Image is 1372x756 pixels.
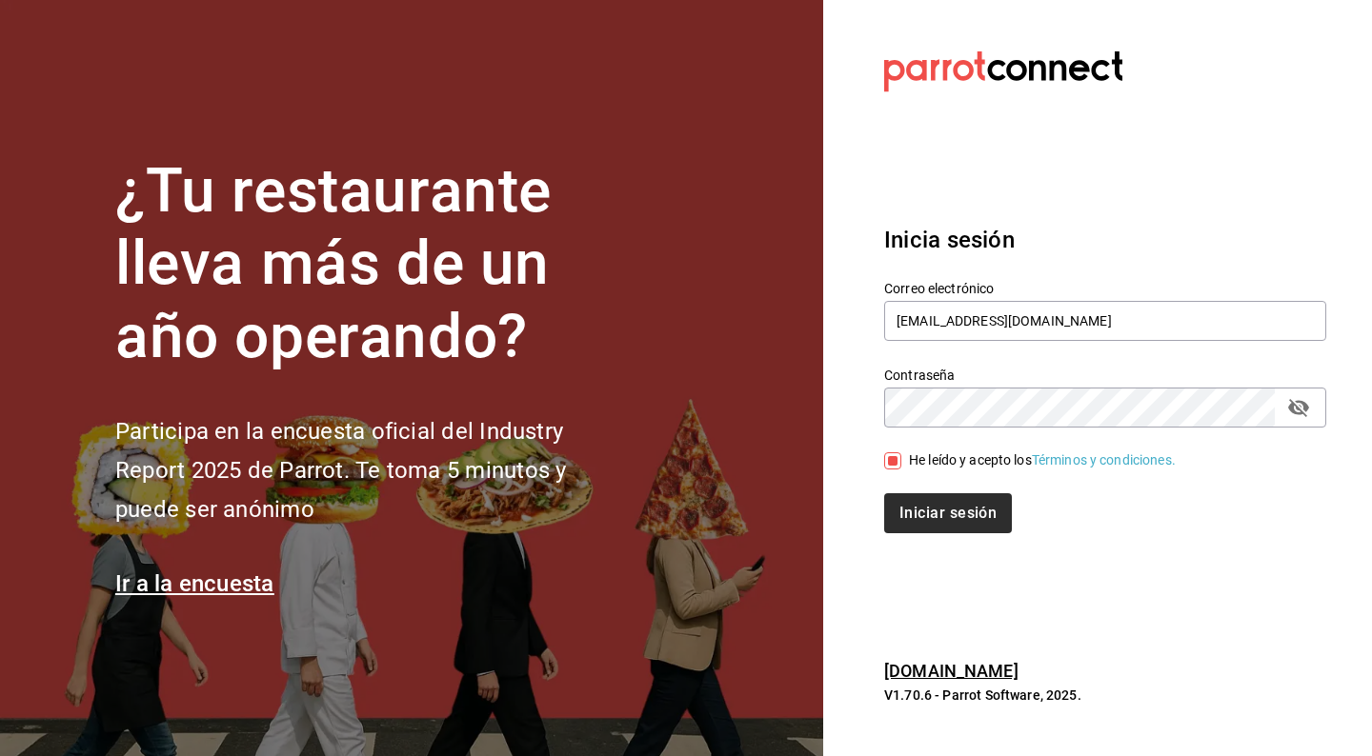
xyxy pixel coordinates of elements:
[884,368,1326,381] label: Contraseña
[115,570,274,597] a: Ir a la encuesta
[884,223,1326,257] h3: Inicia sesión
[884,661,1019,681] a: [DOMAIN_NAME]
[884,301,1326,341] input: Ingresa tu correo electrónico
[1032,452,1176,468] a: Términos y condiciones.
[1282,391,1315,424] button: passwordField
[884,493,1012,533] button: Iniciar sesión
[909,450,1176,470] div: He leído y acepto los
[115,412,630,528] h2: Participa en la encuesta oficial del Industry Report 2025 de Parrot. Te toma 5 minutos y puede se...
[115,155,630,374] h1: ¿Tu restaurante lleva más de un año operando?
[884,686,1326,705] p: V1.70.6 - Parrot Software, 2025.
[884,281,1326,294] label: Correo electrónico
